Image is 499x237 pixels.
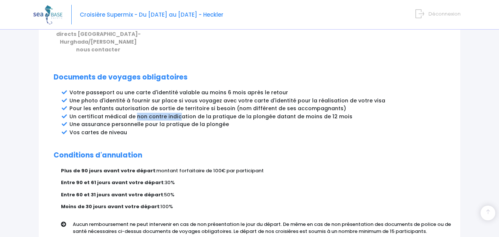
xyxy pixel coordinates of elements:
[54,23,143,53] span: Pour réserver des vols charters directs [GEOGRAPHIC_DATA]-Hurghada/[PERSON_NAME] nous contacter
[61,167,155,174] strong: Plus de 90 jours avant votre départ
[61,179,445,186] p: :
[428,10,461,17] span: Déconnexion
[69,105,445,112] li: Pour les enfants autorisation de sortie de territoire si besoin (nom différent de ses accompagnants)
[172,23,226,30] span: 50€/pers/semaine
[69,113,445,121] li: Un certificat médical de non contre indication de la pratique de la plongée datant de moins de 12...
[73,221,451,235] p: Aucun remboursement ne peut intervenir en cas de non présentation le jour du départ. De même en c...
[384,23,417,30] span: Selon dispo
[69,97,445,105] li: Une photo d'identité à fournir sur place si vous voyagez avec votre carte d'identité pour la réal...
[61,167,445,175] p: :
[164,191,174,198] span: 50%
[54,73,445,82] h2: Documents de voyages obligatoires
[80,11,223,18] span: Croisière Supermix - Du [DATE] au [DATE] - Heckler
[61,191,445,199] p: :
[160,203,173,210] span: 100%
[69,129,445,136] li: Vos cartes de niveau
[61,203,160,210] strong: Moins de 30 jours avant votre départ
[54,15,143,54] p: Vos vols
[61,179,164,186] strong: Entre 90 et 61 jours avant votre départ
[69,121,445,128] li: Une assurance personnelle pour la pratique de la plongée
[273,23,327,30] span: 60€/pers/semaine
[69,89,445,97] li: Votre passeport ou une carte d'identité valable au moins 6 mois après le retour
[156,167,264,174] span: montant forfaitaire de 100€ par participant
[54,151,445,160] h2: Conditions d'annulation
[61,203,445,210] p: :
[164,179,175,186] span: 30%
[61,191,163,198] strong: Entre 60 et 31 jours avant votre départ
